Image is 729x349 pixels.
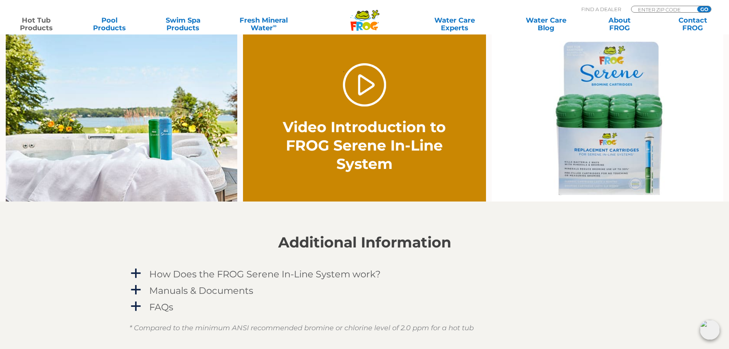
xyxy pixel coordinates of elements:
a: a Manuals & Documents [129,283,600,298]
img: serene [492,34,723,202]
span: a [130,268,142,279]
a: Hot TubProducts [8,16,65,32]
a: AboutFROG [591,16,648,32]
h4: Manuals & Documents [149,285,253,296]
a: Play Video [343,63,386,107]
img: openIcon [700,320,720,340]
a: Water CareExperts [408,16,501,32]
a: a FAQs [129,300,600,314]
img: Sereneontowel [6,34,237,202]
span: a [130,284,142,296]
span: a [130,301,142,312]
a: Fresh MineralWater∞ [228,16,299,32]
h4: How Does the FROG Serene In-Line System work? [149,269,381,279]
a: Swim SpaProducts [155,16,212,32]
a: ContactFROG [664,16,721,32]
a: Water CareBlog [517,16,574,32]
em: * Compared to the minimum ANSI recommended bromine or chlorine level of 2.0 ppm for a hot tub [129,324,474,332]
a: PoolProducts [81,16,138,32]
input: Zip Code Form [637,6,689,13]
a: a How Does the FROG Serene In-Line System work? [129,267,600,281]
h2: Additional Information [129,234,600,251]
h4: FAQs [149,302,173,312]
h2: Video Introduction to FROG Serene In-Line System [279,118,450,173]
input: GO [697,6,711,12]
p: Find A Dealer [581,6,621,13]
sup: ∞ [273,23,277,29]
